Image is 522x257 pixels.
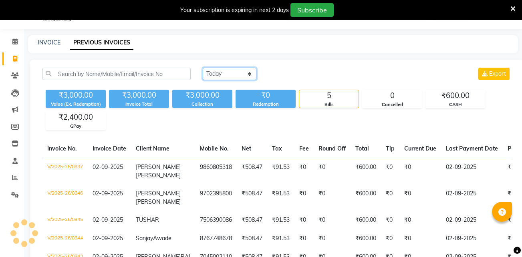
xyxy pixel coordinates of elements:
span: [PERSON_NAME] [136,172,181,179]
span: Net [242,145,251,152]
td: ₹0 [381,211,399,229]
div: Bills [299,101,359,108]
td: ₹0 [399,185,441,211]
div: ₹0 [236,90,296,101]
div: Your subscription is expiring in next 2 days [180,6,289,14]
span: Tip [386,145,395,152]
td: 02-09-2025 [441,229,503,248]
td: ₹0 [314,158,351,185]
div: 0 [363,90,422,101]
button: Subscribe [290,3,334,17]
td: V/2025-26/0845 [42,211,88,229]
div: 5 [299,90,359,101]
td: ₹0 [381,185,399,211]
td: ₹0 [314,211,351,229]
div: ₹2,400.00 [46,112,105,123]
td: ₹0 [399,158,441,185]
span: Total [355,145,369,152]
input: Search by Name/Mobile/Email/Invoice No [42,68,191,80]
td: ₹91.53 [267,211,294,229]
div: ₹3,000.00 [172,90,232,101]
td: ₹91.53 [267,185,294,211]
td: V/2025-26/0847 [42,158,88,185]
div: Cancelled [363,101,422,108]
td: 7506390086 [195,211,237,229]
td: ₹0 [294,211,314,229]
td: 9860805318 [195,158,237,185]
div: ₹3,000.00 [46,90,106,101]
span: TUSHAR [136,216,159,223]
span: 02-09-2025 [93,216,123,223]
div: GPay [46,123,105,130]
td: ₹600.00 [351,185,381,211]
td: 8767748678 [195,229,237,248]
span: Tax [272,145,282,152]
div: Value (Ex. Redemption) [46,101,106,108]
td: ₹508.47 [237,158,267,185]
div: Collection [172,101,232,108]
div: ₹600.00 [426,90,485,101]
span: 02-09-2025 [93,235,123,242]
td: ₹0 [314,229,351,248]
span: Mobile No. [200,145,229,152]
td: ₹508.47 [237,211,267,229]
span: Sanjay [136,235,153,242]
span: Export [489,70,506,77]
td: ₹0 [381,229,399,248]
td: ₹0 [399,211,441,229]
td: ₹0 [294,185,314,211]
td: ₹600.00 [351,158,381,185]
td: ₹0 [399,229,441,248]
td: 02-09-2025 [441,158,503,185]
td: ₹0 [314,185,351,211]
td: ₹0 [294,158,314,185]
div: Invoice Total [109,101,169,108]
div: Redemption [236,101,296,108]
span: Client Name [136,145,169,152]
div: CASH [426,101,485,108]
span: [PERSON_NAME] [136,198,181,205]
span: Invoice Date [93,145,126,152]
td: ₹91.53 [267,229,294,248]
span: [PERSON_NAME] [136,190,181,197]
td: ₹91.53 [267,158,294,185]
td: V/2025-26/0846 [42,185,88,211]
td: 02-09-2025 [441,211,503,229]
td: 9702395800 [195,185,237,211]
a: PREVIOUS INVOICES [70,36,133,50]
td: ₹600.00 [351,211,381,229]
td: ₹508.47 [237,185,267,211]
span: 02-09-2025 [93,163,123,171]
span: 02-09-2025 [93,190,123,197]
td: ₹0 [381,158,399,185]
span: [PERSON_NAME] [136,163,181,171]
span: Last Payment Date [446,145,498,152]
a: INVOICE [38,39,60,46]
span: Invoice No. [47,145,77,152]
div: ₹3,000.00 [109,90,169,101]
td: V/2025-26/0844 [42,229,88,248]
td: ₹600.00 [351,229,381,248]
span: Fee [299,145,309,152]
button: Export [478,68,510,80]
span: Round Off [318,145,346,152]
span: Current Due [404,145,436,152]
td: ₹0 [294,229,314,248]
td: 02-09-2025 [441,185,503,211]
span: Awade [153,235,171,242]
td: ₹508.47 [237,229,267,248]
